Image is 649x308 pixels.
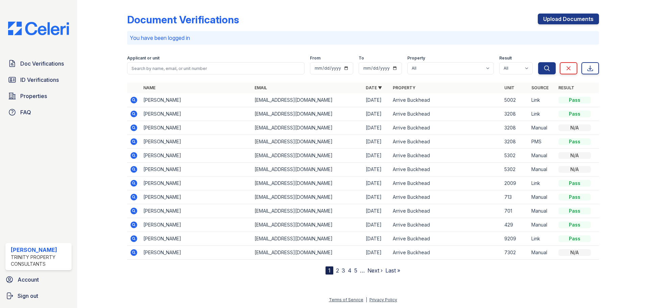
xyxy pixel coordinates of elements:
[529,163,556,176] td: Manual
[141,190,252,204] td: [PERSON_NAME]
[5,105,72,119] a: FAQ
[141,246,252,260] td: [PERSON_NAME]
[529,93,556,107] td: Link
[390,107,501,121] td: Arrive Buckhead
[3,22,74,35] img: CE_Logo_Blue-a8612792a0a2168367f1c8372b55b34899dd931a85d93a1a3d3e32e68fde9ad4.png
[130,34,596,42] p: You have been logged in
[20,60,64,68] span: Doc Verifications
[502,135,529,149] td: 3208
[385,267,400,274] a: Last »
[529,121,556,135] td: Manual
[255,85,267,90] a: Email
[529,232,556,246] td: Link
[390,135,501,149] td: Arrive Buckhead
[390,93,501,107] td: Arrive Buckhead
[141,107,252,121] td: [PERSON_NAME]
[390,190,501,204] td: Arrive Buckhead
[529,218,556,232] td: Manual
[127,62,305,74] input: Search by name, email, or unit number
[326,266,333,275] div: 1
[369,297,397,302] a: Privacy Policy
[558,180,591,187] div: Pass
[407,55,425,61] label: Property
[502,176,529,190] td: 2009
[502,232,529,246] td: 9209
[252,121,363,135] td: [EMAIL_ADDRESS][DOMAIN_NAME]
[390,218,501,232] td: Arrive Buckhead
[363,163,390,176] td: [DATE]
[141,121,252,135] td: [PERSON_NAME]
[3,289,74,303] a: Sign out
[359,55,364,61] label: To
[363,190,390,204] td: [DATE]
[558,97,591,103] div: Pass
[342,267,345,274] a: 3
[363,218,390,232] td: [DATE]
[558,221,591,228] div: Pass
[141,149,252,163] td: [PERSON_NAME]
[363,204,390,218] td: [DATE]
[390,149,501,163] td: Arrive Buckhead
[141,135,252,149] td: [PERSON_NAME]
[390,204,501,218] td: Arrive Buckhead
[252,232,363,246] td: [EMAIL_ADDRESS][DOMAIN_NAME]
[363,135,390,149] td: [DATE]
[558,111,591,117] div: Pass
[366,85,382,90] a: Date ▼
[141,163,252,176] td: [PERSON_NAME]
[529,176,556,190] td: Link
[529,149,556,163] td: Manual
[390,176,501,190] td: Arrive Buckhead
[141,218,252,232] td: [PERSON_NAME]
[252,204,363,218] td: [EMAIL_ADDRESS][DOMAIN_NAME]
[502,121,529,135] td: 3208
[252,107,363,121] td: [EMAIL_ADDRESS][DOMAIN_NAME]
[499,55,512,61] label: Result
[390,121,501,135] td: Arrive Buckhead
[252,93,363,107] td: [EMAIL_ADDRESS][DOMAIN_NAME]
[502,149,529,163] td: 5302
[502,246,529,260] td: 7302
[20,108,31,116] span: FAQ
[363,176,390,190] td: [DATE]
[18,276,39,284] span: Account
[5,89,72,103] a: Properties
[141,232,252,246] td: [PERSON_NAME]
[363,232,390,246] td: [DATE]
[143,85,155,90] a: Name
[558,235,591,242] div: Pass
[502,163,529,176] td: 5302
[558,152,591,159] div: N/A
[360,266,365,275] span: …
[11,246,69,254] div: [PERSON_NAME]
[252,149,363,163] td: [EMAIL_ADDRESS][DOMAIN_NAME]
[127,14,239,26] div: Document Verifications
[529,190,556,204] td: Manual
[252,163,363,176] td: [EMAIL_ADDRESS][DOMAIN_NAME]
[252,135,363,149] td: [EMAIL_ADDRESS][DOMAIN_NAME]
[20,92,47,100] span: Properties
[558,166,591,173] div: N/A
[558,249,591,256] div: N/A
[367,267,383,274] a: Next ›
[5,73,72,87] a: ID Verifications
[141,204,252,218] td: [PERSON_NAME]
[529,246,556,260] td: Manual
[502,93,529,107] td: 5002
[390,163,501,176] td: Arrive Buckhead
[393,85,415,90] a: Property
[329,297,363,302] a: Terms of Service
[558,194,591,200] div: Pass
[336,267,339,274] a: 2
[18,292,38,300] span: Sign out
[558,124,591,131] div: N/A
[141,176,252,190] td: [PERSON_NAME]
[502,107,529,121] td: 3208
[310,55,320,61] label: From
[529,107,556,121] td: Link
[558,208,591,214] div: Pass
[252,218,363,232] td: [EMAIL_ADDRESS][DOMAIN_NAME]
[363,107,390,121] td: [DATE]
[538,14,599,24] a: Upload Documents
[502,218,529,232] td: 429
